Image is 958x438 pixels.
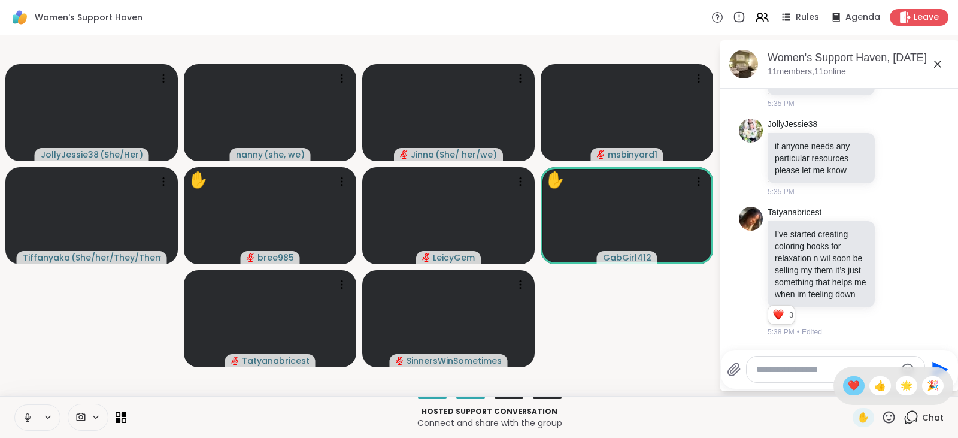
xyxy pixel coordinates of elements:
span: ( She/Her ) [100,149,143,161]
span: Tatyanabricest [242,355,310,367]
span: audio-muted [597,150,605,159]
div: Reaction list [768,306,789,325]
span: 🎉 [927,379,939,393]
p: Hosted support conversation [134,406,845,417]
span: JollyJessie38 [41,149,99,161]
span: 5:35 PM [768,186,795,197]
img: ShareWell Logomark [10,7,30,28]
span: 👍 [874,379,886,393]
span: msbinyard1 [608,149,657,161]
span: ❤️ [848,379,860,393]
span: ( She/her/They/Them ) [71,252,161,264]
a: JollyJessie38 [768,119,817,131]
span: 3 [789,310,795,321]
span: ( She/ her/we ) [435,149,497,161]
div: ✋ [189,168,208,192]
textarea: Type your message [756,364,896,376]
button: Send [925,356,952,383]
span: Rules [796,11,819,23]
span: Chat [922,412,944,424]
span: GabGirl412 [603,252,651,264]
span: audio-muted [231,357,239,365]
span: 5:35 PM [768,98,795,109]
div: ✋ [545,168,565,192]
p: I’ve started creating coloring books for relaxation n wil soon be selling my them it’s just somet... [775,228,868,300]
span: Jinna [411,149,434,161]
button: Emoji picker [901,363,915,377]
span: Tiffanyaka [23,252,70,264]
span: Edited [802,327,822,337]
span: audio-muted [247,253,255,262]
img: https://sharewell-space-live.sfo3.digitaloceanspaces.com/user-generated/3602621c-eaa5-4082-863a-9... [739,119,763,143]
span: bree985 [257,252,294,264]
span: audio-muted [396,357,404,365]
span: Leave [914,11,939,23]
span: SinnersWinSometimes [407,355,502,367]
img: Women's Support Haven, Oct 13 [729,50,758,78]
a: Tatyanabricest [768,207,821,219]
span: ( she, we ) [264,149,305,161]
p: 11 members, 11 online [768,66,846,78]
p: if anyone needs any particular resources please let me know [775,140,868,176]
span: • [797,327,799,337]
span: 5:38 PM [768,327,795,337]
p: Connect and share with the group [134,417,845,429]
span: LeicyGem [433,252,475,264]
img: https://sharewell-space-live.sfo3.digitaloceanspaces.com/user-generated/db4d62f3-82cc-4f53-9de1-8... [739,207,763,231]
div: Women's Support Haven, [DATE] [768,50,950,65]
button: Reactions: love [772,310,784,320]
span: nanny [236,149,263,161]
span: Agenda [845,11,880,23]
span: 🌟 [901,379,912,393]
span: audio-muted [422,253,431,262]
span: ✋ [857,410,869,425]
span: Women's Support Haven [35,11,143,23]
span: audio-muted [400,150,408,159]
